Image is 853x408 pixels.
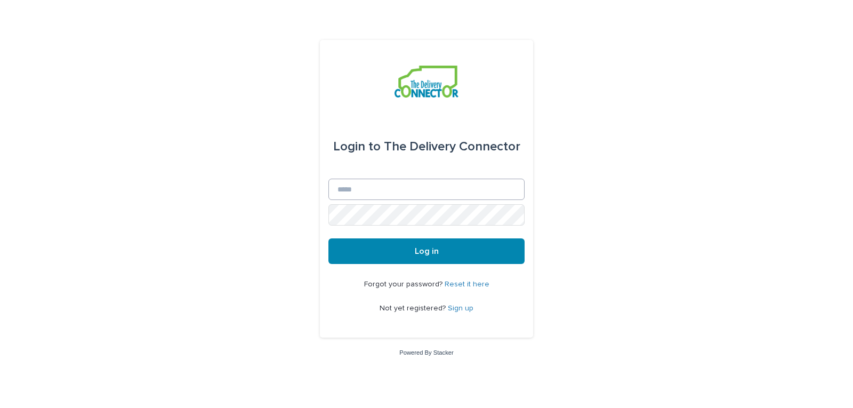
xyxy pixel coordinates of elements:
[448,305,473,312] a: Sign up
[328,238,525,264] button: Log in
[364,281,445,288] span: Forgot your password?
[415,247,439,255] span: Log in
[333,140,381,153] span: Login to
[399,349,453,356] a: Powered By Stacker
[395,66,458,98] img: aCWQmA6OSGG0Kwt8cj3c
[333,132,520,162] div: The Delivery Connector
[380,305,448,312] span: Not yet registered?
[445,281,489,288] a: Reset it here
